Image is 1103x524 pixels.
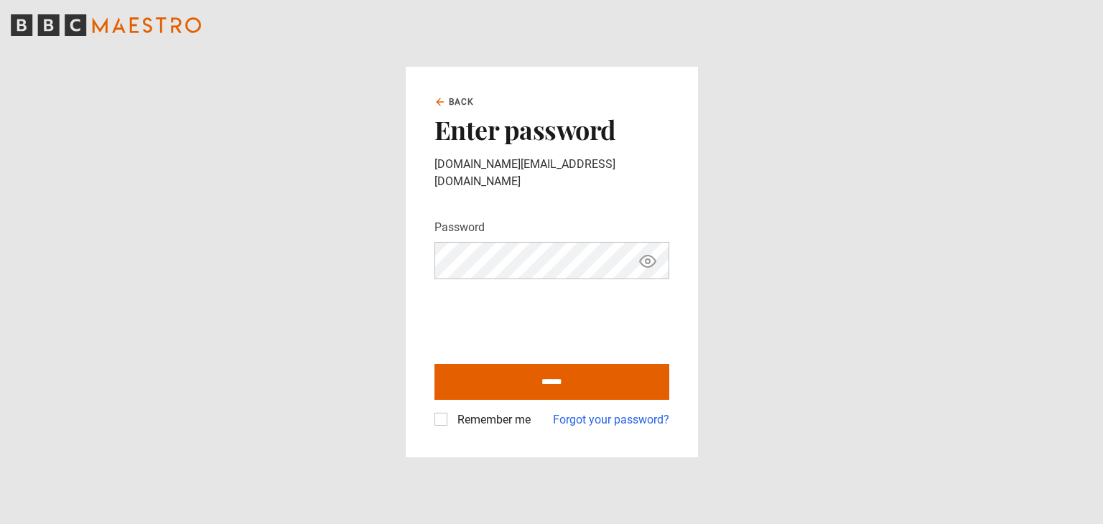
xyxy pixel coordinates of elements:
p: [DOMAIN_NAME][EMAIL_ADDRESS][DOMAIN_NAME] [434,156,669,190]
svg: BBC Maestro [11,14,201,36]
h2: Enter password [434,114,669,144]
span: Back [449,95,475,108]
button: Show password [636,248,660,273]
label: Password [434,219,485,236]
a: Back [434,95,475,108]
label: Remember me [452,411,531,429]
a: Forgot your password? [553,411,669,429]
iframe: reCAPTCHA [434,291,653,347]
